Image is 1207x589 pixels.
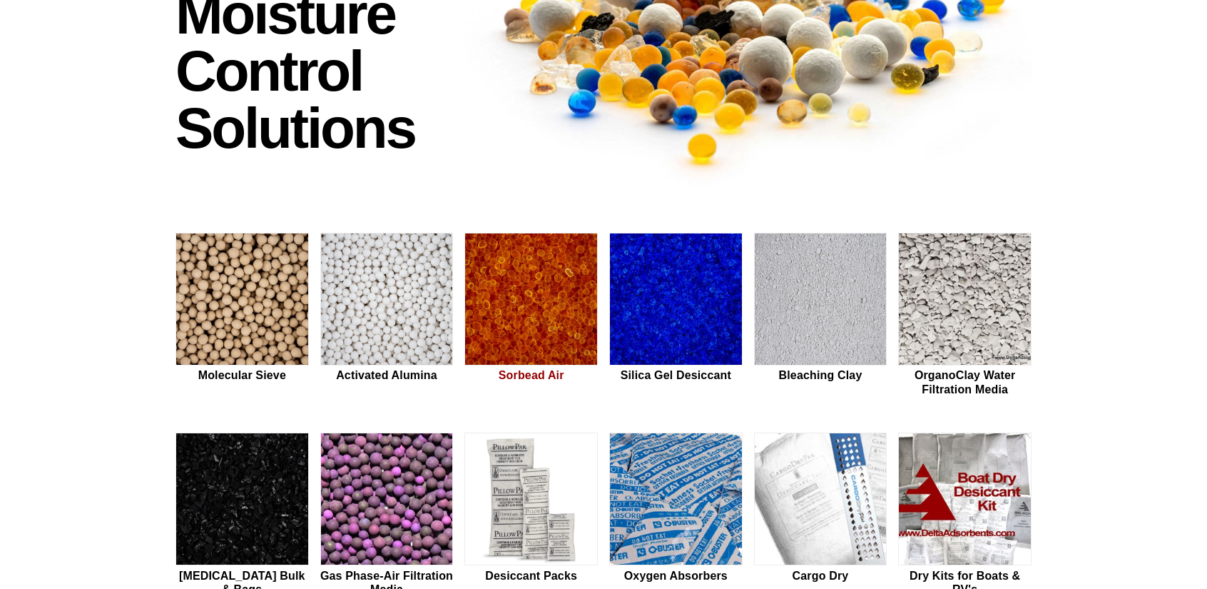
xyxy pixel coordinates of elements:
[464,569,598,583] h2: Desiccant Packs
[175,368,309,382] h2: Molecular Sieve
[175,233,309,398] a: Molecular Sieve
[754,569,887,583] h2: Cargo Dry
[609,569,743,583] h2: Oxygen Absorbers
[609,233,743,398] a: Silica Gel Desiccant
[898,233,1032,398] a: OrganoClay Water Filtration Media
[464,368,598,382] h2: Sorbead Air
[754,368,887,382] h2: Bleaching Clay
[609,368,743,382] h2: Silica Gel Desiccant
[320,368,454,382] h2: Activated Alumina
[754,233,887,398] a: Bleaching Clay
[898,368,1032,396] h2: OrganoClay Water Filtration Media
[320,233,454,398] a: Activated Alumina
[464,233,598,398] a: Sorbead Air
